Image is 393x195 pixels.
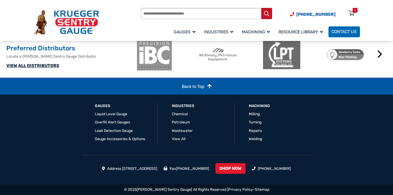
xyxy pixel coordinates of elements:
span: Industries [204,29,233,35]
a: Liquid Level Gauge [95,112,127,116]
a: Turning [249,120,261,124]
span: [PHONE_NUMBER] [296,12,335,17]
a: Machining [249,103,270,109]
img: LPT [263,39,300,71]
div: 0 [354,8,356,13]
a: VIEW ALL DISTRIBUTORS [6,63,59,68]
a: Milling [249,112,260,116]
span: Resource Library [278,29,323,35]
li: Fax [164,166,209,171]
a: Repairs [249,129,262,133]
p: Locate a [PERSON_NAME] Sentry Gauge Distributor [6,54,133,59]
a: [PERSON_NAME] Sentry Gauge [137,187,191,192]
span: Gauges [174,29,195,35]
button: 2 of 2 [257,74,263,80]
a: Privacy Policy [228,187,253,192]
a: Petroleum [172,120,190,124]
a: Welding [249,137,262,141]
a: Wastewater [172,129,193,133]
span: Machining [242,29,270,35]
button: 3 of 2 [266,74,272,80]
img: ibc-logo [136,39,173,71]
a: Sitemap [255,187,269,192]
a: Industries [201,25,239,38]
a: Overfill Alert Gauges [95,120,130,124]
a: GAUGES [95,103,110,109]
a: Chemical [172,112,188,116]
a: Resource Library [275,25,328,38]
a: View All [172,137,185,141]
img: Krueger Sentry Gauge [33,10,99,34]
img: McKinney Petroleum Equipment [199,39,237,71]
li: Address [STREET_ADDRESS] [102,166,158,171]
span: Contact Us [331,29,357,35]
img: Newberry Tanks [327,39,364,71]
a: Industries [172,103,194,109]
a: Phone Number (920) 434-8860 [290,11,335,18]
h2: Preferred Distributors [6,44,133,52]
a: Gauges [171,25,201,38]
a: Leak Detection Gauge [95,129,133,133]
a: [PHONE_NUMBER] [258,166,291,171]
button: 1 of 2 [248,74,254,80]
a: Contact Us [328,26,360,37]
a: Gauge Accessories & Options [95,137,145,141]
button: Next [374,48,386,60]
a: SHOP NOW [215,163,245,174]
a: Machining [239,25,275,38]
